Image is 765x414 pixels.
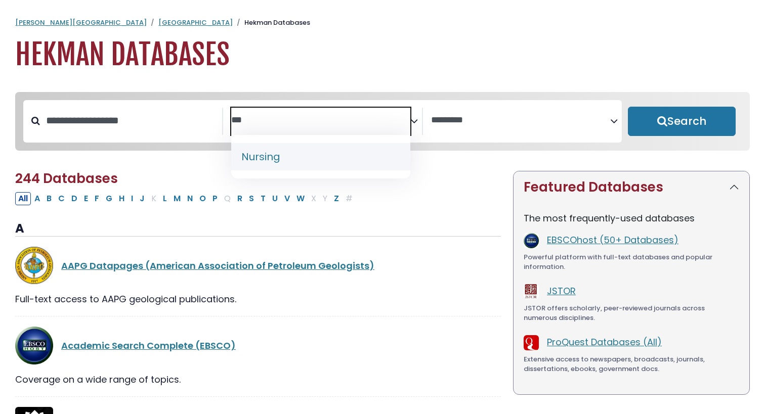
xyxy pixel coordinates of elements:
nav: Search filters [15,92,750,151]
button: Filter Results F [92,192,102,205]
button: Filter Results H [116,192,127,205]
p: The most frequently-used databases [524,211,739,225]
button: Filter Results W [293,192,308,205]
h3: A [15,221,501,237]
button: Filter Results I [128,192,136,205]
button: Filter Results P [209,192,221,205]
button: Filter Results S [246,192,257,205]
textarea: Search [431,115,610,126]
button: Filter Results L [160,192,170,205]
a: [PERSON_NAME][GEOGRAPHIC_DATA] [15,18,147,27]
a: EBSCOhost (50+ Databases) [547,234,678,246]
div: Alpha-list to filter by first letter of database name [15,192,357,204]
button: Featured Databases [514,171,749,203]
button: Filter Results J [137,192,148,205]
a: ProQuest Databases (All) [547,336,662,348]
input: Search database by title or keyword [40,112,222,129]
nav: breadcrumb [15,18,750,28]
button: Filter Results E [81,192,91,205]
button: Filter Results D [68,192,80,205]
div: Extensive access to newspapers, broadcasts, journals, dissertations, ebooks, government docs. [524,354,739,374]
li: Hekman Databases [233,18,310,28]
button: Filter Results O [196,192,209,205]
button: Filter Results V [281,192,293,205]
button: Filter Results A [31,192,43,205]
div: Full-text access to AAPG geological publications. [15,292,501,306]
a: Academic Search Complete (EBSCO) [61,339,236,352]
a: JSTOR [547,285,576,297]
a: [GEOGRAPHIC_DATA] [158,18,233,27]
textarea: Search [231,115,410,126]
button: Filter Results N [184,192,196,205]
button: Filter Results R [234,192,245,205]
button: Filter Results G [103,192,115,205]
button: Filter Results Z [331,192,342,205]
li: Nursing [231,143,410,170]
button: Filter Results C [55,192,68,205]
div: Powerful platform with full-text databases and popular information. [524,252,739,272]
button: Filter Results T [258,192,269,205]
span: 244 Databases [15,169,118,188]
div: Coverage on a wide range of topics. [15,373,501,386]
button: All [15,192,31,205]
button: Filter Results M [171,192,184,205]
h1: Hekman Databases [15,38,750,72]
a: AAPG Datapages (American Association of Petroleum Geologists) [61,259,374,272]
div: JSTOR offers scholarly, peer-reviewed journals across numerous disciplines. [524,303,739,323]
button: Filter Results U [269,192,281,205]
button: Filter Results B [44,192,55,205]
button: Submit for Search Results [628,107,736,136]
